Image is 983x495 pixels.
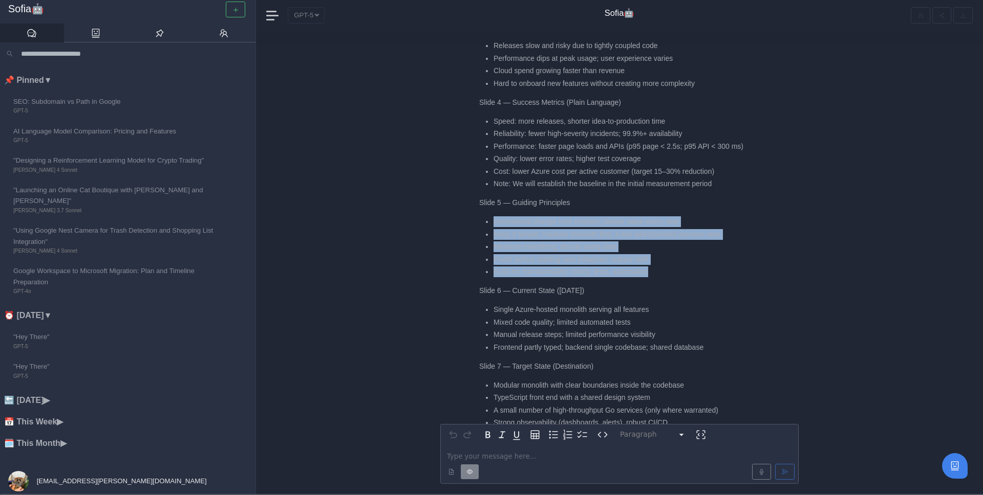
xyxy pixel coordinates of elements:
[13,185,219,207] span: "Launching an Online Cat Boutique with [PERSON_NAME] and [PERSON_NAME]"
[13,287,219,296] span: GPT-4o
[494,304,751,315] li: Single Azure-hosted monolith serving all features
[494,329,751,340] li: Manual release steps; limited performance visibility
[8,3,247,15] a: Sofia🤖
[494,241,751,252] li: Measure everything; decide using data
[509,427,524,442] button: Underline
[494,178,751,189] li: Note: We will establish the baseline in the initial measurement period
[494,266,751,277] li: Build for maintainability: clarity, tests, automation
[494,417,751,428] li: Strong observability (dashboards, alerts), robust CI/CD
[4,415,255,429] li: 📅 This Week ▶
[616,427,690,442] button: Block type
[479,361,751,372] p: Slide 7 — Target State (Destination)
[13,126,219,137] span: AI Language Model Comparison: Pricing and Features
[494,229,751,240] li: Keep it simple: modular monolith first, a few well-bounded services later
[13,361,219,372] span: "Hey There"
[494,317,751,328] li: Mixed code quality; limited automated tests
[13,207,219,215] span: [PERSON_NAME] 3.7 Sonnet
[4,309,255,322] li: ⏰ [DATE] ▼
[494,216,751,227] li: Incremental change over rewrites; deliver value every step
[13,107,219,115] span: GPT-5
[17,47,249,61] input: Search conversations
[494,141,751,152] li: Performance: faster page loads and APIs (p95 page < 2.5s; p95 API < 300 ms)
[13,372,219,380] span: GPT-5
[494,65,751,76] li: Cloud spend growing faster than revenue
[494,153,751,164] li: Quality: lower error rates; higher test coverage
[35,477,207,485] span: [EMAIL_ADDRESS][PERSON_NAME][DOMAIN_NAME]
[441,445,798,483] div: editable markdown
[13,155,219,166] span: "Designing a Reinforcement Learning Model for Crypto Trading"
[4,74,255,87] li: 📌 Pinned ▼
[494,405,751,416] li: A small number of high-throughput Go services (only where warranted)
[546,427,561,442] button: Bulleted list
[494,53,751,64] li: Performance dips at peak usage; user experience varies
[13,225,219,247] span: "Using Google Nest Camera for Trash Detection and Shopping List Integration"
[4,437,255,450] li: 🗓️ This Month ▶
[479,285,751,296] p: Slide 6 — Current State ([DATE])
[479,97,751,108] p: Slide 4 — Success Metrics (Plain Language)
[494,128,751,139] li: Reliability: fewer high-severity incidents; 99.9%+ availability
[595,427,610,442] button: Inline code format
[494,40,751,51] li: Releases slow and risky due to tightly coupled code
[13,137,219,145] span: GPT-5
[494,116,751,127] li: Speed: more releases, shorter idea-to-production time
[13,166,219,174] span: [PERSON_NAME] 4 Sonnet
[605,8,635,18] h4: Sofia🤖
[546,427,589,442] div: toggle group
[495,427,509,442] button: Italic
[494,78,751,89] li: Hard to onboard new features without creating more complexity
[494,166,751,177] li: Cost: lower Azure cost per active customer (target 15–30% reduction)
[479,197,751,208] p: Slide 5 — Guiding Principles
[481,427,495,442] button: Bold
[494,380,751,391] li: Modular monolith with clear boundaries inside the codebase
[13,247,219,255] span: [PERSON_NAME] 4 Sonnet
[13,343,219,351] span: GPT-5
[13,96,219,107] span: SEO: Subdomain vs Path in Google
[561,427,575,442] button: Numbered list
[575,427,589,442] button: Check list
[13,331,219,342] span: "Hey There"
[494,392,751,403] li: TypeScript front end with a shared design system
[13,265,219,287] span: Google Workspace to Microsoft Migration: Plan and Timeline Preparation
[494,254,751,265] li: Finish before starting new initiatives; reduce WIP
[494,342,751,353] li: Frontend partly typed; backend single codebase; shared database
[4,394,255,407] li: 🔙 [DATE] ▶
